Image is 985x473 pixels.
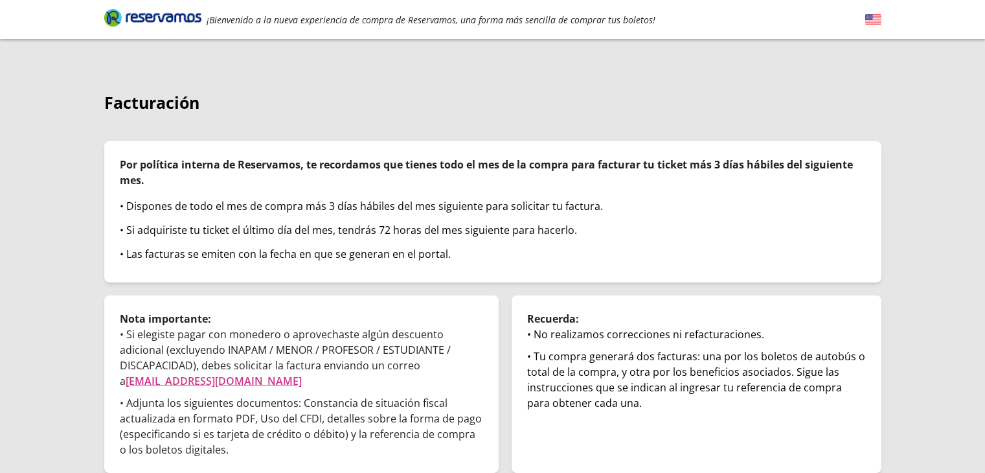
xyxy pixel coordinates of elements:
div: • Tu compra generará dos facturas: una por los boletos de autobús o total de la compra, y otra po... [527,349,866,411]
div: • Si adquiriste tu ticket el último día del mes, tendrás 72 horas del mes siguiente para hacerlo. [120,222,866,238]
div: • No realizamos correcciones ni refacturaciones. [527,327,866,342]
p: Facturación [104,91,881,115]
i: Brand Logo [104,8,201,27]
p: Recuerda: [527,311,866,327]
a: [EMAIL_ADDRESS][DOMAIN_NAME] [126,374,302,388]
p: Nota importante: [120,311,483,327]
a: Brand Logo [104,8,201,31]
p: • Adjunta los siguientes documentos: Constancia de situación fiscal actualizada en formato PDF, U... [120,395,483,457]
div: • Las facturas se emiten con la fecha en que se generan en el portal. [120,246,866,262]
p: • Si elegiste pagar con monedero o aprovechaste algún descuento adicional (excluyendo INAPAM / ME... [120,327,483,389]
button: English [865,12,881,28]
p: Por política interna de Reservamos, te recordamos que tienes todo el mes de la compra para factur... [120,157,866,188]
em: ¡Bienvenido a la nueva experiencia de compra de Reservamos, una forma más sencilla de comprar tus... [207,14,655,26]
div: • Dispones de todo el mes de compra más 3 días hábiles del mes siguiente para solicitar tu factura. [120,198,866,214]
